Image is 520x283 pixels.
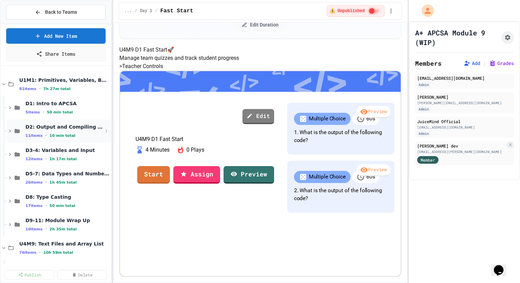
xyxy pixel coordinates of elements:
[326,5,385,17] div: ⚠️ Students cannot see this content! Click the toggle to publish it and make it visible to your c...
[19,250,36,255] span: 76 items
[137,166,170,184] a: Start
[417,82,430,88] div: Admin
[483,59,486,67] span: |
[25,217,110,224] span: D9-11: Module Wrap Up
[19,77,110,83] span: U1M1: Primitives, Variables, Basic I/O
[357,164,390,176] div: Preview
[47,110,73,115] span: 50 min total
[43,250,73,255] span: 10h 59m total
[25,194,110,200] span: D8: Type Casting
[186,146,204,154] p: 0 Plays
[45,156,47,162] span: •
[50,180,77,185] span: 1h 45m total
[119,46,401,54] h4: U4M9 D1 Fast Start 🚀
[25,227,43,231] span: 10 items
[489,60,514,67] button: Grades
[45,179,47,185] span: •
[417,75,512,81] div: [EMAIL_ADDRESS][DOMAIN_NAME]
[309,173,346,181] p: Multiple Choice
[45,226,47,232] span: •
[43,109,44,115] span: •
[417,149,506,154] div: [EMAIL_ADDRESS][PERSON_NAME][DOMAIN_NAME]
[6,28,106,44] a: Add New Item
[140,8,152,14] span: Day 1
[19,241,110,247] span: U4M9: Text Files and Array List
[155,8,158,14] span: /
[6,46,106,61] a: Share Items
[25,147,110,153] span: D3-4: Variables and Input
[417,118,512,124] div: JuiceMind Official
[119,54,401,62] p: Manage team quizzes and track student progress
[160,7,193,15] span: Fast Start
[119,62,401,70] h5: > Teacher Controls
[6,5,106,20] button: Back to Teams
[43,87,71,91] span: 7h 27m total
[145,146,170,154] p: 4 Minutes
[25,124,103,130] span: D2: Output and Compiling Code
[366,173,375,181] p: 60 s
[417,100,512,106] div: [PERSON_NAME][EMAIL_ADDRESS][DOMAIN_NAME]
[57,270,107,280] a: Delete
[39,250,41,255] span: •
[45,203,47,208] span: •
[224,166,274,184] a: Preview
[45,9,77,16] span: Back to Teams
[417,125,512,130] div: [EMAIL_ADDRESS][DOMAIN_NAME]
[366,115,375,123] p: 60 s
[136,136,274,142] p: U4M9 D1 Fast Start
[329,8,365,14] span: ⚠️ Unpublished
[19,87,36,91] span: 81 items
[103,128,110,134] button: More options
[242,109,274,124] a: Edit
[294,186,388,203] p: 2. What is the output of the following code?
[25,133,43,138] span: 11 items
[50,227,77,231] span: 2h 35m total
[50,133,75,138] span: 10 min total
[464,60,480,67] button: Add
[25,171,110,177] span: D5-7: Data Types and Number Calculations
[50,157,77,161] span: 1h 17m total
[294,128,388,144] p: 1. What is the output of the following code?
[25,100,110,107] span: D1: Intro to APCSA
[173,166,220,184] a: Assign
[357,106,390,118] div: Preview
[25,157,43,161] span: 12 items
[415,58,442,68] h2: Members
[235,18,285,32] button: Edit Duration
[501,31,514,44] button: Assignment Settings
[417,143,506,149] div: [PERSON_NAME] dev
[309,115,346,123] p: Multiple Choice
[417,106,430,112] div: Admin
[124,8,132,14] span: ...
[415,28,499,47] h1: A+ APCSA Module 9 (WIP)
[5,270,54,280] a: Publish
[39,86,41,91] span: •
[50,204,75,208] span: 50 min total
[25,204,43,208] span: 17 items
[417,131,430,137] div: Admin
[491,255,513,276] iframe: chat widget
[134,8,137,14] span: /
[417,94,512,100] div: [PERSON_NAME]
[421,157,435,163] span: Member
[25,264,110,270] span: D1-2: Reading External Files
[25,110,40,115] span: 5 items
[25,180,43,185] span: 26 items
[45,133,47,138] span: •
[414,3,436,19] div: My Account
